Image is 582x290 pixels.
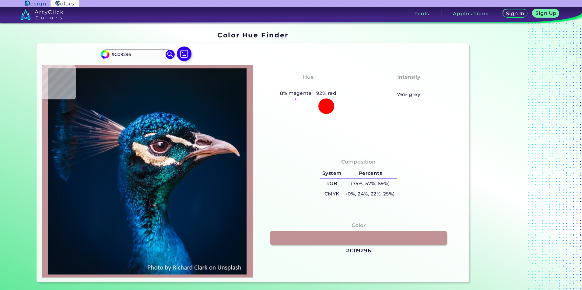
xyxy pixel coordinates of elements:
[320,168,344,178] h5: System
[20,9,63,20] img: logo_artyclick_colors_white.svg
[472,29,548,285] iframe: Advertisement
[109,50,166,58] input: type color..
[504,10,527,17] a: Sign In
[534,10,558,17] a: Sign Up
[217,30,288,40] h1: Color Hue Finder
[415,11,429,16] h3: Tools
[177,47,191,61] img: icon picture
[341,157,376,166] h4: Composition
[397,91,420,98] h5: 76% grey
[507,11,524,16] h5: Sign In
[314,89,339,97] h5: 92% red
[352,221,366,230] h4: Color
[346,247,371,254] h3: #C09296
[300,82,316,90] h3: Red
[344,189,397,199] h5: (0%, 24%, 22%, 25%)
[536,11,555,16] h5: Sign Up
[303,73,314,81] h4: Hue
[45,68,250,274] img: img_pavlin.jpg
[166,50,175,59] img: icon search
[320,179,344,189] h5: RGB
[400,82,418,90] h3: Pale
[25,1,46,6] img: ArtyClick Design logo
[278,89,314,97] h5: 8% magenta
[453,11,489,16] h3: Applications
[344,179,397,189] h5: (75%, 57%, 59%)
[320,189,344,199] h5: CMYK
[344,168,397,178] h5: Percents
[397,73,420,81] h4: Intensity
